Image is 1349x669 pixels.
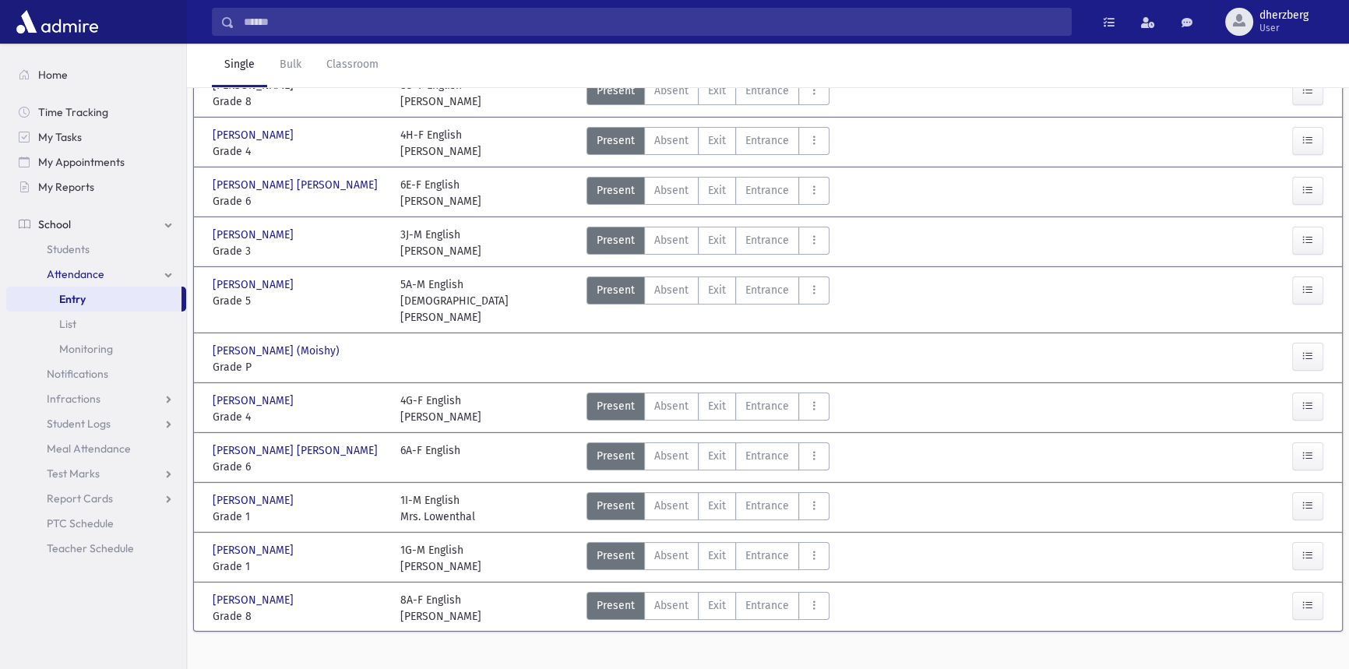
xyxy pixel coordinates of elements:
span: Present [597,83,635,99]
span: Grade 4 [213,409,385,425]
span: Entry [59,292,86,306]
a: Monitoring [6,336,186,361]
span: Test Marks [47,467,100,481]
span: Present [597,448,635,464]
span: [PERSON_NAME] [213,492,297,509]
span: Absent [654,132,689,149]
span: [PERSON_NAME] [213,393,297,409]
span: Entrance [745,83,789,99]
span: Grade 3 [213,243,385,259]
span: My Appointments [38,155,125,169]
span: PTC Schedule [47,516,114,530]
span: User [1259,22,1308,34]
span: Grade 1 [213,509,385,525]
span: Exit [708,132,726,149]
span: Absent [654,548,689,564]
span: Absent [654,398,689,414]
a: Student Logs [6,411,186,436]
span: Exit [708,398,726,414]
span: [PERSON_NAME] [PERSON_NAME] [213,442,381,459]
a: Single [212,44,267,87]
a: Meal Attendance [6,436,186,461]
span: Present [597,498,635,514]
span: Time Tracking [38,105,108,119]
span: [PERSON_NAME] [PERSON_NAME] [213,177,381,193]
span: Grade 8 [213,608,385,625]
span: Absent [654,282,689,298]
div: 8D-F English [PERSON_NAME] [400,77,481,110]
span: Grade P [213,359,385,375]
span: [PERSON_NAME] [213,227,297,243]
span: Meal Attendance [47,442,131,456]
span: Grade 5 [213,293,385,309]
span: Report Cards [47,491,113,505]
span: Attendance [47,267,104,281]
div: 6A-F English [400,442,460,475]
span: dherzberg [1259,9,1308,22]
a: Attendance [6,262,186,287]
a: My Tasks [6,125,186,150]
div: AttTypes [586,227,829,259]
div: 6E-F English [PERSON_NAME] [400,177,481,210]
a: Students [6,237,186,262]
span: Monitoring [59,342,113,356]
span: Entrance [745,448,789,464]
input: Search [234,8,1071,36]
span: Grade 8 [213,93,385,110]
span: Entrance [745,597,789,614]
div: AttTypes [586,393,829,425]
span: Exit [708,83,726,99]
span: Exit [708,232,726,248]
a: Notifications [6,361,186,386]
span: Absent [654,448,689,464]
span: Entrance [745,398,789,414]
div: 5A-M English [DEMOGRAPHIC_DATA][PERSON_NAME] [400,276,572,326]
div: 4H-F English [PERSON_NAME] [400,127,481,160]
div: AttTypes [586,77,829,110]
span: [PERSON_NAME] [213,276,297,293]
a: Classroom [314,44,391,87]
a: My Appointments [6,150,186,174]
span: Teacher Schedule [47,541,134,555]
div: 8A-F English [PERSON_NAME] [400,592,481,625]
span: [PERSON_NAME] [213,592,297,608]
div: AttTypes [586,542,829,575]
a: Report Cards [6,486,186,511]
a: List [6,312,186,336]
div: AttTypes [586,592,829,625]
span: Student Logs [47,417,111,431]
span: My Tasks [38,130,82,144]
div: AttTypes [586,276,829,326]
a: School [6,212,186,237]
a: Teacher Schedule [6,536,186,561]
span: Present [597,282,635,298]
span: Absent [654,182,689,199]
span: Notifications [47,367,108,381]
span: Home [38,68,68,82]
span: List [59,317,76,331]
span: School [38,217,71,231]
div: 3J-M English [PERSON_NAME] [400,227,481,259]
span: Grade 6 [213,459,385,475]
div: 1I-M English Mrs. Lowenthal [400,492,475,525]
span: Absent [654,597,689,614]
span: Present [597,132,635,149]
span: Absent [654,232,689,248]
span: Present [597,182,635,199]
div: AttTypes [586,492,829,525]
span: Grade 1 [213,558,385,575]
a: Infractions [6,386,186,411]
span: Exit [708,448,726,464]
span: Exit [708,548,726,564]
span: Grade 4 [213,143,385,160]
a: PTC Schedule [6,511,186,536]
span: Exit [708,498,726,514]
span: My Reports [38,180,94,194]
div: AttTypes [586,127,829,160]
span: Exit [708,597,726,614]
span: Exit [708,182,726,199]
span: Entrance [745,132,789,149]
a: Entry [6,287,181,312]
span: Students [47,242,90,256]
span: Grade 6 [213,193,385,210]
